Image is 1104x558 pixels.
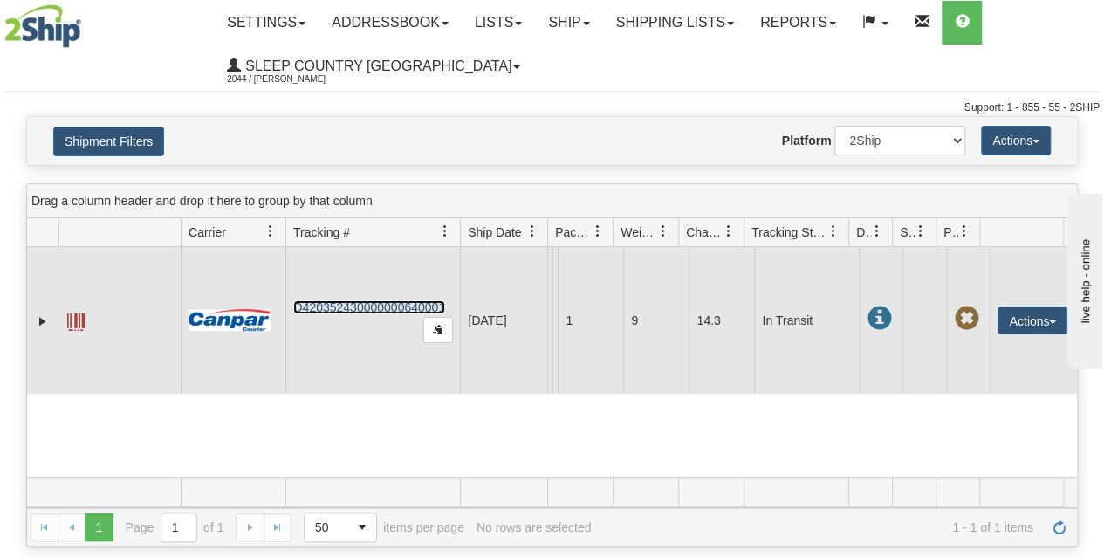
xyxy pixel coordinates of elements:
a: Addressbook [319,1,462,45]
img: 14 - Canpar [189,309,271,331]
span: Weight [621,224,657,241]
iframe: chat widget [1064,189,1102,368]
a: Delivery Status filter column settings [862,217,892,246]
span: Tracking Status [751,224,827,241]
a: Tracking Status filter column settings [819,217,848,246]
a: Label [67,306,85,334]
button: Actions [981,126,1051,155]
span: Page sizes drop down [304,513,377,542]
a: Weight filter column settings [648,217,678,246]
button: Shipment Filters [53,127,164,156]
td: 9 [623,247,689,394]
td: Blu Sleep Shipping Department [GEOGRAPHIC_DATA] [GEOGRAPHIC_DATA] 0A5 [547,247,552,394]
span: Page 1 [85,513,113,541]
a: Ship Date filter column settings [518,217,547,246]
label: Platform [782,132,832,149]
a: Shipment Issues filter column settings [906,217,936,246]
span: Sleep Country [GEOGRAPHIC_DATA] [241,59,511,73]
a: D420352430000000640001 [293,300,445,314]
a: Sleep Country [GEOGRAPHIC_DATA] 2044 / [PERSON_NAME] [214,45,533,88]
td: 1 [558,247,623,394]
a: Expand [34,313,51,330]
input: Page 1 [161,513,196,541]
span: Charge [686,224,723,241]
span: Pickup Status [943,224,958,241]
span: Carrier [189,224,226,241]
a: Shipping lists [603,1,747,45]
a: Ship [535,1,602,45]
span: Delivery Status [856,224,871,241]
a: Tracking # filter column settings [430,217,460,246]
td: [DATE] [460,247,547,394]
td: [PERSON_NAME] [PERSON_NAME] CA SK YORKTON S3N 0R3 [552,247,558,394]
button: Copy to clipboard [423,317,453,343]
span: Page of 1 [126,513,224,542]
td: In Transit [754,247,859,394]
span: 2044 / [PERSON_NAME] [227,71,358,88]
a: Lists [462,1,535,45]
a: Reports [747,1,849,45]
a: Pickup Status filter column settings [950,217,979,246]
td: 14.3 [689,247,754,394]
span: Packages [555,224,592,241]
span: Ship Date [468,224,521,241]
a: Charge filter column settings [714,217,744,246]
div: live help - online [13,15,161,28]
span: 50 [315,519,338,536]
div: No rows are selected [477,520,592,534]
span: 1 - 1 of 1 items [603,520,1033,534]
a: Packages filter column settings [583,217,613,246]
button: Actions [998,307,1067,334]
a: Carrier filter column settings [256,217,285,246]
div: Support: 1 - 855 - 55 - 2SHIP [4,100,1100,115]
a: Refresh [1046,513,1073,541]
span: In Transit [867,307,891,331]
span: Tracking # [293,224,350,241]
img: logo2044.jpg [4,4,81,48]
div: grid grouping header [27,184,1077,218]
a: Settings [214,1,319,45]
span: Pickup Not Assigned [954,307,978,331]
span: items per page [304,513,464,542]
span: select [348,513,376,541]
span: Shipment Issues [900,224,915,241]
